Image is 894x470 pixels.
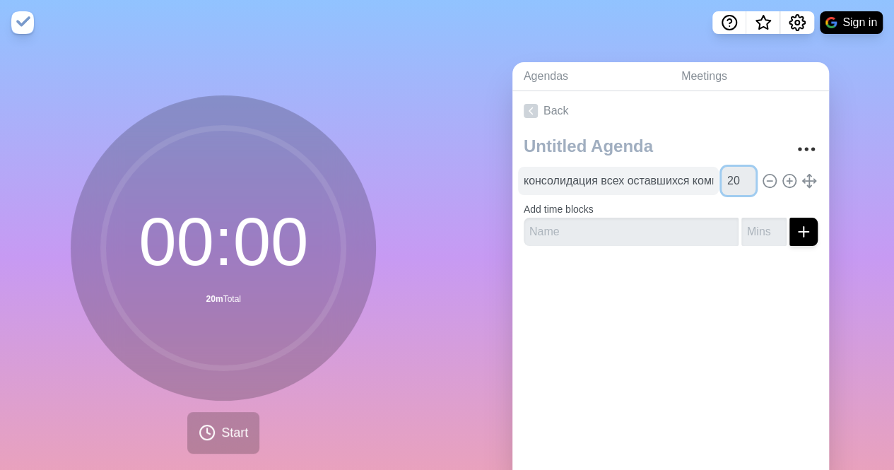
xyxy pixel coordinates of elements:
a: Meetings [670,62,829,91]
input: Name [518,167,719,195]
img: google logo [825,17,837,28]
a: Agendas [512,62,670,91]
input: Mins [741,218,787,246]
button: Sign in [820,11,883,34]
input: Mins [722,167,755,195]
button: Settings [780,11,814,34]
button: More [792,135,821,163]
span: Start [221,423,248,442]
img: timeblocks logo [11,11,34,34]
button: Help [712,11,746,34]
button: Start [187,412,259,454]
a: Back [512,91,829,131]
input: Name [524,218,739,246]
button: What’s new [746,11,780,34]
label: Add time blocks [524,204,594,215]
